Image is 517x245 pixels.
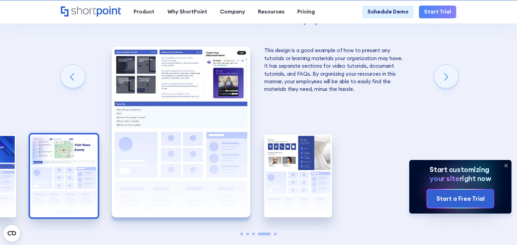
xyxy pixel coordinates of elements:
[240,233,243,235] span: Go to slide 1
[30,134,98,218] div: 3 / 5
[264,134,332,218] img: HR SharePoint site example for documents
[258,8,285,16] div: Resources
[258,233,271,235] span: Go to slide 4
[274,233,277,235] span: Go to slide 5
[3,225,20,242] button: Open CMP widget
[246,233,249,235] span: Go to slide 2
[437,195,485,203] div: Start a Free Trial
[220,8,245,16] div: Company
[167,8,207,16] div: Why ShortPoint
[252,233,255,235] span: Go to slide 3
[419,6,456,18] a: Start Trial
[112,47,250,217] div: 4 / 5
[362,6,414,18] a: Schedule Demo
[127,6,161,18] a: Product
[427,190,494,208] a: Start a Free Trial
[161,6,213,18] a: Why ShortPoint
[393,165,517,245] iframe: Chat Widget
[251,6,291,18] a: Resources
[291,6,321,18] a: Pricing
[60,65,85,89] div: Previous slide
[61,6,121,18] a: Home
[134,8,154,16] div: Product
[297,8,315,16] div: Pricing
[434,65,459,89] div: Next slide
[264,134,332,218] div: 5 / 5
[213,6,251,18] a: Company
[112,47,250,217] img: SharePoint Communication site example for news
[30,134,98,218] img: Internal SharePoint site example for company policy
[264,47,403,93] p: This design is a good example of how to present any tutorials or learning materials your organiza...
